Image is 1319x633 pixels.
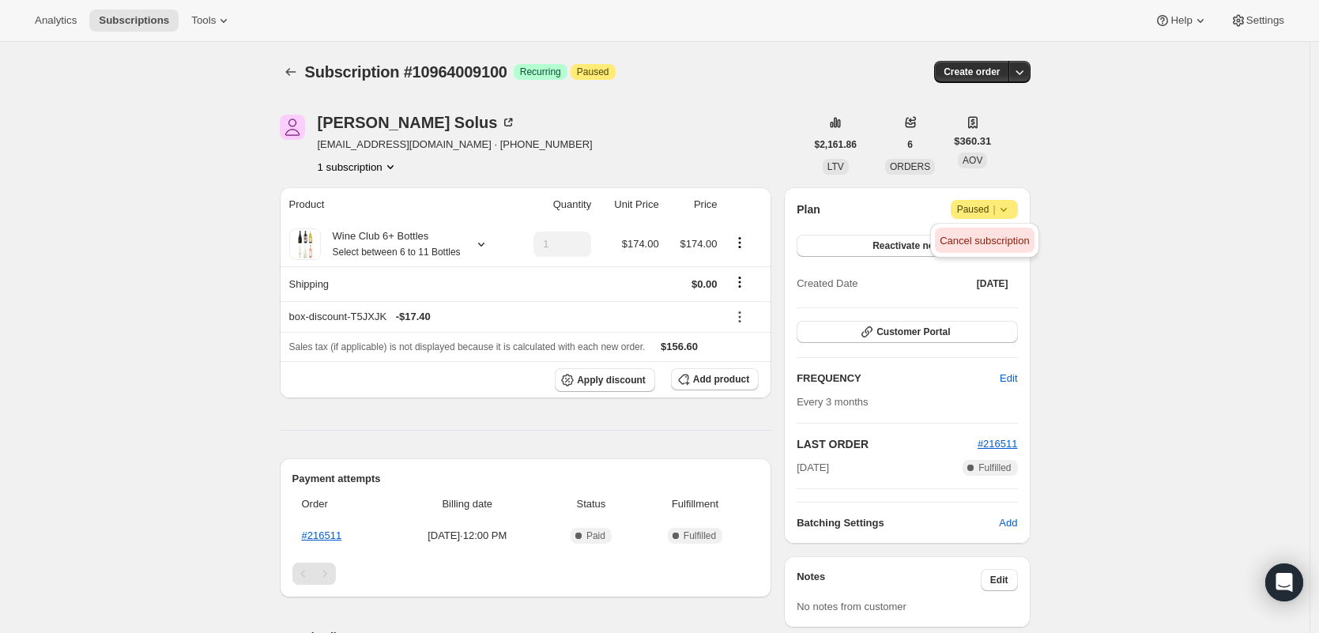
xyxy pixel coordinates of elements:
span: Apply discount [577,374,646,386]
h2: Payment attempts [292,471,759,487]
button: Product actions [318,159,398,175]
button: Reactivate now [797,235,1017,257]
span: Recurring [520,66,561,78]
span: $0.00 [692,278,718,290]
button: $2,161.86 [805,134,866,156]
span: No notes from customer [797,601,906,612]
span: Analytics [35,14,77,27]
h6: Batching Settings [797,515,999,531]
h2: Plan [797,202,820,217]
span: Help [1170,14,1192,27]
span: Create order [944,66,1000,78]
span: Status [551,496,631,512]
button: Product actions [727,234,752,251]
span: $174.00 [680,238,718,250]
button: Tools [182,9,241,32]
th: Unit Price [596,187,664,222]
span: Fulfilled [978,462,1011,474]
span: Fulfillment [641,496,749,512]
h2: LAST ORDER [797,436,978,452]
span: Subscription #10964009100 [305,63,507,81]
th: Shipping [280,266,512,301]
span: AOV [963,155,982,166]
th: Price [664,187,722,222]
span: $2,161.86 [815,138,857,151]
button: Cancel subscription [935,228,1034,253]
button: Edit [990,366,1027,391]
div: Wine Club 6+ Bottles [321,228,461,260]
button: Shipping actions [727,273,752,291]
div: Open Intercom Messenger [1265,563,1303,601]
span: Subscriptions [99,14,169,27]
button: Subscriptions [89,9,179,32]
span: Reactivate now [872,239,941,252]
button: Apply discount [555,368,655,392]
div: [PERSON_NAME] Solus [318,115,517,130]
div: box-discount-T5JXJK [289,309,718,325]
span: ORDERS [890,161,930,172]
span: Sales tax (if applicable) is not displayed because it is calculated with each new order. [289,341,646,352]
span: $174.00 [622,238,659,250]
span: Cancel subscription [940,235,1029,247]
span: Paused [957,202,1012,217]
button: Edit [981,569,1018,591]
span: $360.31 [954,134,991,149]
span: Settings [1246,14,1284,27]
span: [DATE] · 12:00 PM [394,528,542,544]
span: LTV [827,161,844,172]
a: #216511 [978,438,1018,450]
span: [EMAIL_ADDRESS][DOMAIN_NAME] · [PHONE_NUMBER] [318,137,593,153]
span: Tools [191,14,216,27]
button: #216511 [978,436,1018,452]
button: [DATE] [967,273,1018,295]
span: Add product [693,373,749,386]
small: Select between 6 to 11 Bottles [333,247,461,258]
span: Paused [577,66,609,78]
span: Edit [990,574,1008,586]
a: #216511 [302,529,342,541]
th: Product [280,187,512,222]
button: Add product [671,368,759,390]
th: Order [292,487,389,522]
th: Quantity [512,187,596,222]
span: Billing date [394,496,542,512]
span: [DATE] [977,277,1008,290]
button: 6 [898,134,922,156]
h3: Notes [797,569,981,591]
button: Analytics [25,9,86,32]
span: Every 3 months [797,396,868,408]
nav: Pagination [292,563,759,585]
span: Fulfilled [684,529,716,542]
span: | [993,203,995,216]
span: Paid [586,529,605,542]
span: Edit [1000,371,1017,386]
span: $156.60 [661,341,698,352]
span: [DATE] [797,460,829,476]
span: Created Date [797,276,857,292]
button: Add [989,511,1027,536]
button: Customer Portal [797,321,1017,343]
h2: FREQUENCY [797,371,1000,386]
span: Amy Solus [280,115,305,140]
button: Create order [934,61,1009,83]
button: Help [1145,9,1217,32]
span: 6 [907,138,913,151]
button: Settings [1221,9,1294,32]
span: - $17.40 [396,309,431,325]
button: Subscriptions [280,61,302,83]
span: Add [999,515,1017,531]
span: Customer Portal [876,326,950,338]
